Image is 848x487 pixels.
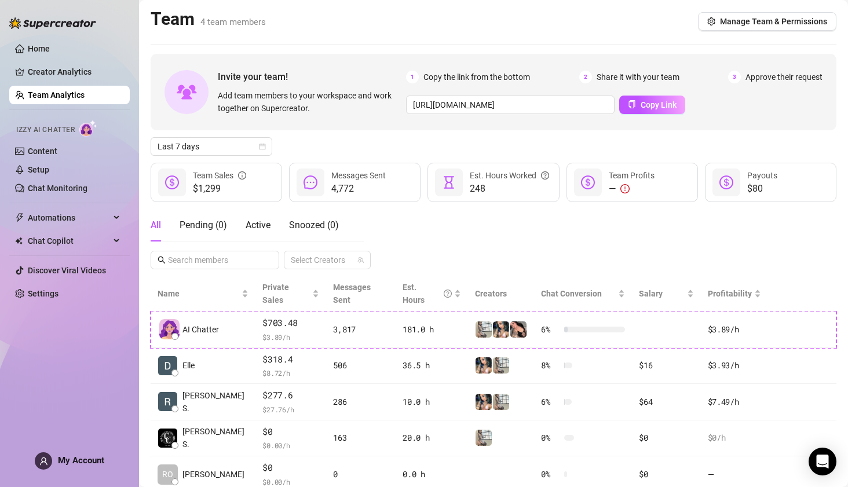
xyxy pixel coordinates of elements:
[333,468,389,481] div: 0
[331,182,386,196] span: 4,772
[403,323,461,336] div: 181.0 h
[747,171,777,180] span: Payouts
[493,321,509,338] img: Dakota
[28,63,120,81] a: Creator Analytics
[259,143,266,150] span: calendar
[193,182,246,196] span: $1,299
[58,455,104,466] span: My Account
[333,396,389,408] div: 286
[262,316,319,330] span: $703.48
[151,218,161,232] div: All
[218,89,401,115] span: Add team members to your workspace and work together on Supercreator.
[162,468,173,481] span: RO
[628,100,636,108] span: copy
[708,431,761,444] div: $0 /h
[639,468,693,481] div: $0
[158,138,265,155] span: Last 7 days
[493,357,509,374] img: Erika
[28,90,85,100] a: Team Analytics
[28,147,57,156] a: Content
[262,283,289,305] span: Private Sales
[423,71,530,83] span: Copy the link from the bottom
[639,396,693,408] div: $64
[200,17,266,27] span: 4 team members
[182,323,219,336] span: AI Chatter
[442,175,456,189] span: hourglass
[28,184,87,193] a: Chat Monitoring
[403,359,461,372] div: 36.5 h
[609,182,655,196] div: —
[357,257,364,263] span: team
[708,359,761,372] div: $3.93 /h
[707,17,715,25] span: setting
[333,323,389,336] div: 3,817
[218,69,406,84] span: Invite your team!
[708,323,761,336] div: $3.89 /h
[468,276,534,312] th: Creators
[193,169,246,182] div: Team Sales
[246,219,271,230] span: Active
[151,276,255,312] th: Name
[182,425,248,451] span: [PERSON_NAME] S.
[541,431,560,444] span: 0 %
[476,357,492,374] img: Dakota
[158,256,166,264] span: search
[541,323,560,336] span: 6 %
[541,468,560,481] span: 0 %
[698,12,836,31] button: Manage Team & Permissions
[476,394,492,410] img: Dakota
[158,356,177,375] img: Elle
[333,431,389,444] div: 163
[262,461,319,475] span: $0
[333,359,389,372] div: 506
[28,44,50,53] a: Home
[541,396,560,408] span: 6 %
[403,431,461,444] div: 20.0 h
[289,219,339,230] span: Snoozed ( 0 )
[444,281,452,306] span: question-circle
[262,425,319,439] span: $0
[747,182,777,196] span: $80
[493,394,509,410] img: Erika
[579,71,592,83] span: 2
[182,389,248,415] span: [PERSON_NAME] S.
[304,175,317,189] span: message
[597,71,679,83] span: Share it with your team
[720,17,827,26] span: Manage Team & Permissions
[620,184,630,193] span: exclamation-circle
[165,175,179,189] span: dollar-circle
[262,404,319,415] span: $ 27.76 /h
[470,182,549,196] span: 248
[15,237,23,245] img: Chat Copilot
[262,389,319,402] span: $277.6
[809,448,836,475] div: Open Intercom Messenger
[541,289,602,298] span: Chat Conversion
[28,232,110,250] span: Chat Copilot
[28,266,106,275] a: Discover Viral Videos
[639,431,693,444] div: $0
[639,289,663,298] span: Salary
[168,254,263,266] input: Search members
[9,17,96,29] img: logo-BBDzfeDw.svg
[641,100,677,109] span: Copy Link
[79,120,97,137] img: AI Chatter
[708,289,752,298] span: Profitability
[262,367,319,379] span: $ 8.72 /h
[639,359,693,372] div: $16
[609,171,655,180] span: Team Profits
[510,321,527,338] img: Bonnie
[541,359,560,372] span: 8 %
[158,429,177,448] img: Landry St.patri…
[238,169,246,182] span: info-circle
[159,319,180,339] img: izzy-ai-chatter-avatar-DDCN_rTZ.svg
[476,430,492,446] img: Erika
[406,71,419,83] span: 1
[151,8,266,30] h2: Team
[28,208,110,227] span: Automations
[470,169,549,182] div: Est. Hours Worked
[403,468,461,481] div: 0.0 h
[262,331,319,343] span: $ 3.89 /h
[403,396,461,408] div: 10.0 h
[182,468,244,481] span: [PERSON_NAME]
[28,289,59,298] a: Settings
